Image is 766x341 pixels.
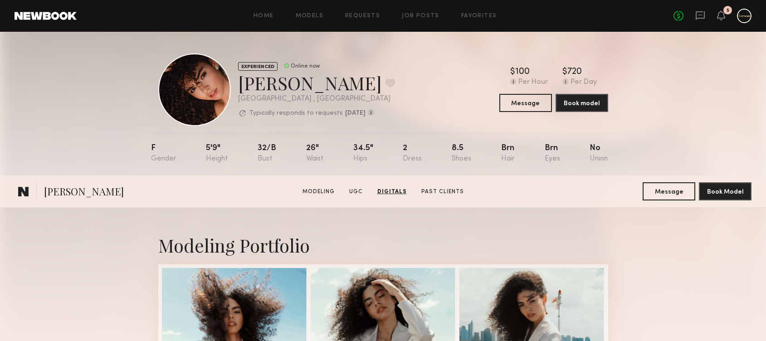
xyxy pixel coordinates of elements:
[206,144,228,163] div: 5'9"
[151,144,176,163] div: F
[510,68,515,77] div: $
[515,68,530,77] div: 100
[418,188,468,196] a: Past Clients
[238,95,395,103] div: [GEOGRAPHIC_DATA] , [GEOGRAPHIC_DATA]
[403,144,422,163] div: 2
[556,94,608,112] button: Book model
[296,13,323,19] a: Models
[291,63,320,69] div: Online now
[238,62,278,71] div: EXPERIENCED
[567,68,582,77] div: 720
[306,144,323,163] div: 26"
[699,187,751,195] a: Book Model
[258,144,276,163] div: 32/b
[590,144,608,163] div: No
[461,13,497,19] a: Favorites
[501,144,515,163] div: Brn
[158,233,608,257] div: Modeling Portfolio
[249,110,343,117] p: Typically responds to requests
[499,94,552,112] button: Message
[545,144,560,163] div: Brn
[699,182,751,200] button: Book Model
[345,13,380,19] a: Requests
[238,71,395,95] div: [PERSON_NAME]
[345,110,366,117] b: [DATE]
[254,13,274,19] a: Home
[374,188,410,196] a: Digitals
[44,185,124,200] span: [PERSON_NAME]
[643,182,695,200] button: Message
[402,13,439,19] a: Job Posts
[452,144,471,163] div: 8.5
[562,68,567,77] div: $
[571,78,597,87] div: Per Day
[727,8,729,13] div: 5
[518,78,548,87] div: Per Hour
[299,188,338,196] a: Modeling
[346,188,366,196] a: UGC
[353,144,373,163] div: 34.5"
